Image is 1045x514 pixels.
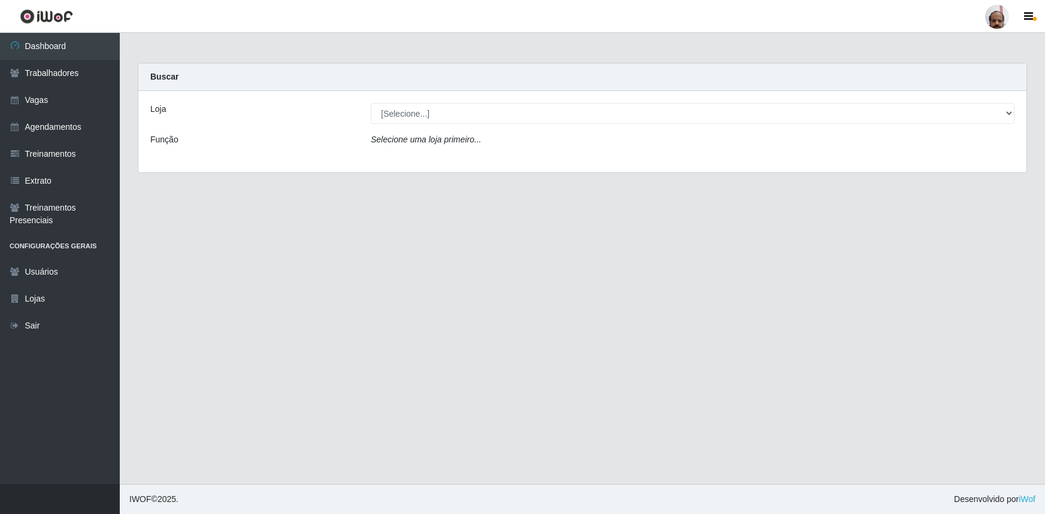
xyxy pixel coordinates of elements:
[371,135,481,144] i: Selecione uma loja primeiro...
[1019,494,1035,504] a: iWof
[150,133,178,146] label: Função
[20,9,73,24] img: CoreUI Logo
[150,103,166,115] label: Loja
[129,493,178,506] span: © 2025 .
[129,494,152,504] span: IWOF
[954,493,1035,506] span: Desenvolvido por
[150,72,178,81] strong: Buscar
